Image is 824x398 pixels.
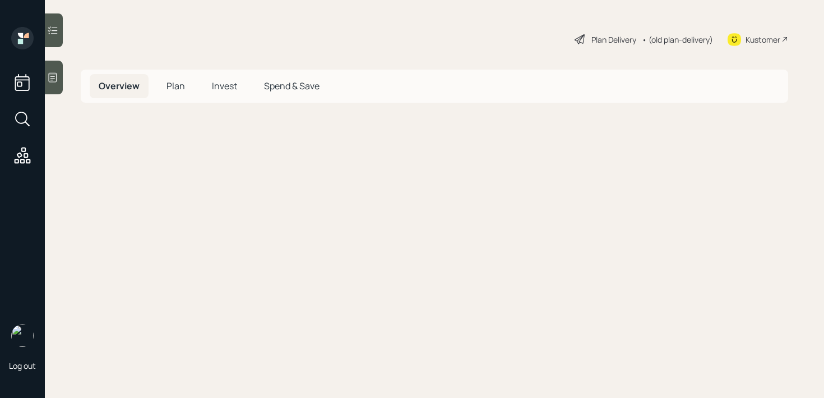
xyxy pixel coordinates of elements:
[9,360,36,371] div: Log out
[746,34,780,45] div: Kustomer
[11,324,34,347] img: retirable_logo.png
[591,34,636,45] div: Plan Delivery
[642,34,713,45] div: • (old plan-delivery)
[212,80,237,92] span: Invest
[264,80,320,92] span: Spend & Save
[166,80,185,92] span: Plan
[99,80,140,92] span: Overview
